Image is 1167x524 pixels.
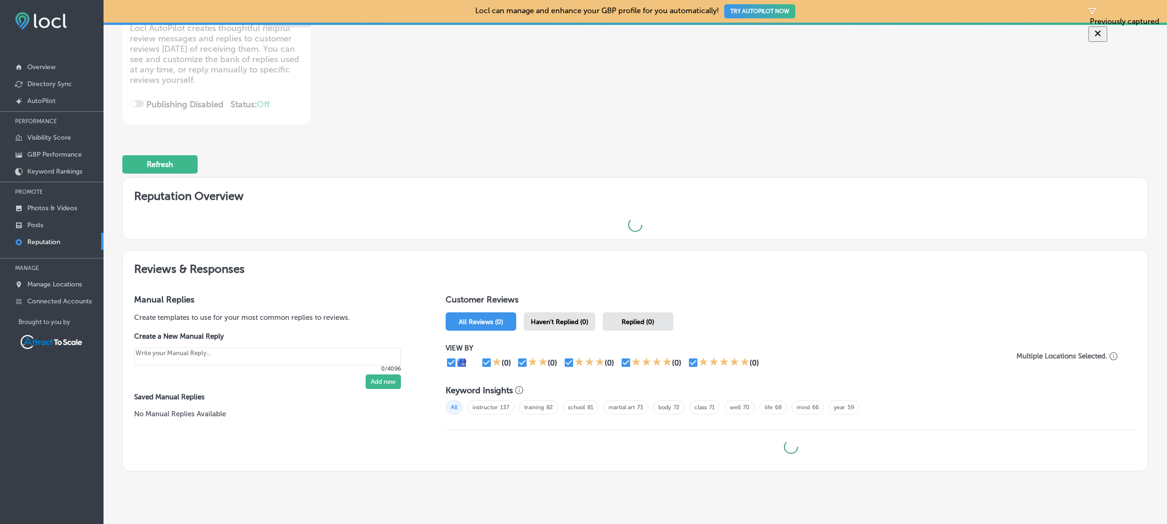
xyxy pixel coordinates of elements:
[575,357,605,368] div: 3 Stars
[673,404,679,411] a: 72
[750,358,759,367] div: (0)
[27,97,56,105] p: AutoPilot
[500,404,509,411] a: 137
[446,400,463,414] span: All
[546,404,553,411] a: 82
[765,404,773,411] a: life
[27,221,43,229] p: Posts
[134,409,416,419] p: No Manual Replies Available
[27,134,71,142] p: Visibility Score
[699,357,750,368] div: 5 Stars
[587,404,593,411] a: 81
[797,404,810,411] a: mind
[568,404,585,411] a: school
[834,404,845,411] a: year
[847,404,854,411] a: 59
[502,358,511,367] div: (0)
[134,332,401,341] label: Create a New Manual Reply
[27,63,56,71] p: Overview
[27,297,92,305] p: Connected Accounts
[134,393,416,401] label: Saved Manual Replies
[695,404,707,411] a: class
[15,12,67,30] img: fda3e92497d09a02dc62c9cd864e3231.png
[27,280,82,288] p: Manage Locations
[812,404,819,411] a: 66
[27,204,77,212] p: Photos & Videos
[743,404,750,411] a: 70
[672,358,681,367] div: (0)
[608,404,635,411] a: martial art
[709,404,715,411] a: 71
[459,318,503,326] span: All Reviews (0)
[775,404,782,411] a: 68
[123,251,1148,283] h2: Reviews & Responses
[631,357,672,368] div: 4 Stars
[27,151,82,159] p: GBP Performance
[730,404,741,411] a: well
[27,238,60,246] p: Reputation
[548,358,557,367] div: (0)
[27,80,72,88] p: Directory Sync
[528,357,548,368] div: 2 Stars
[446,344,999,352] p: VIEW BY
[366,374,401,389] button: Add new
[134,312,416,323] p: Create templates to use for your most common replies to reviews.
[622,318,654,326] span: Replied (0)
[123,178,1148,210] h2: Reputation Overview
[446,294,1136,309] h1: Customer Reviews
[18,333,84,351] img: Attract To Scale
[605,358,614,367] div: (0)
[27,167,82,175] p: Keyword Rankings
[446,385,513,396] h3: Keyword Insights
[492,357,502,368] div: 1 Star
[134,294,416,305] h3: Manual Replies
[531,318,588,326] span: Haven't Replied (0)
[658,404,671,411] a: body
[637,404,643,411] a: 73
[18,318,104,326] p: Brought to you by
[1016,352,1107,360] p: Multiple Locations Selected.
[134,365,401,372] p: 0/4096
[724,4,795,18] button: TRY AUTOPILOT NOW
[472,404,498,411] a: instructor
[524,404,544,411] a: training
[122,155,198,174] button: Refresh
[134,348,401,365] textarea: Create your Quick Reply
